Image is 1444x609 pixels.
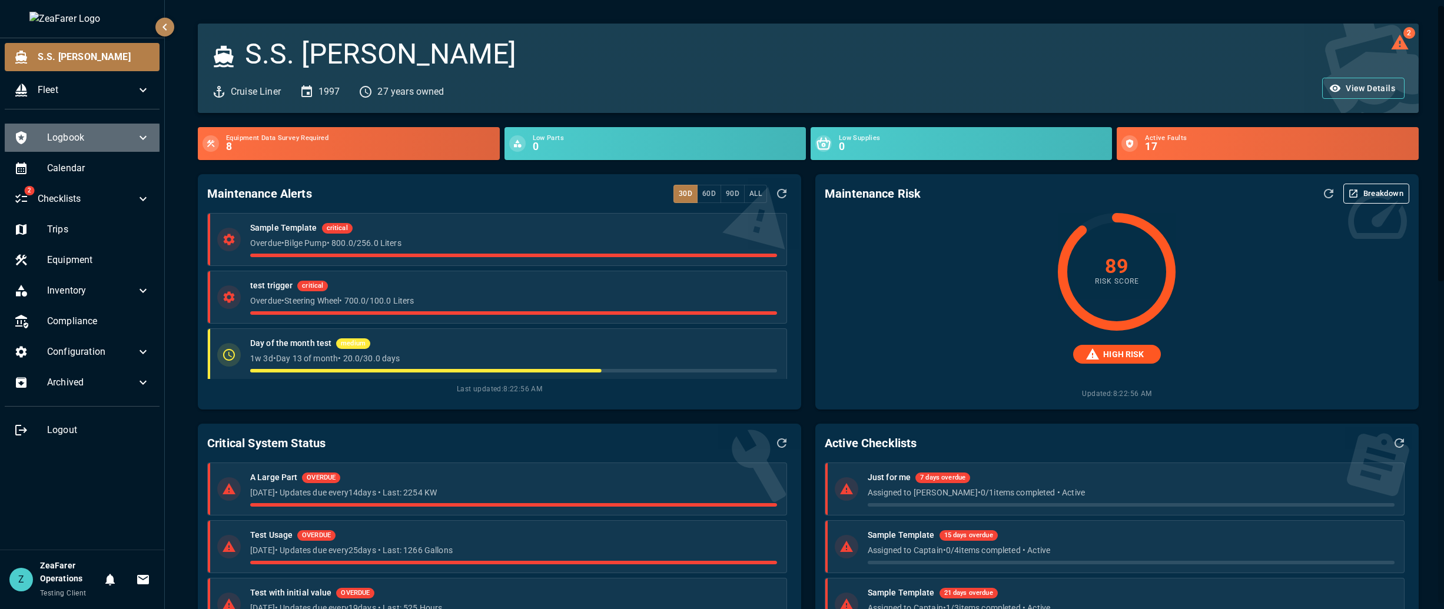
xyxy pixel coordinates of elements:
button: Notifications [98,568,122,591]
button: Refresh Data [772,184,792,204]
span: HIGH RISK [1096,348,1151,361]
span: Compliance [47,314,150,328]
h6: Maintenance Risk [825,184,921,203]
span: OVERDUE [336,588,374,598]
span: Logbook [47,131,136,145]
span: Low Parts [533,135,801,142]
p: [DATE] • Updates due every 14 days • Last: 2254 KW [250,487,777,498]
span: Logout [47,423,150,437]
span: Archived [47,375,136,390]
h6: Test with initial value [250,587,331,600]
span: Calendar [47,161,150,175]
span: 21 days overdue [940,588,998,598]
p: Assigned to Captain • 0 / 4 items completed • Active [868,544,1395,556]
p: Cruise Liner [231,85,281,99]
span: critical [322,224,353,234]
span: Checklists [38,192,136,206]
span: Risk Score [1095,276,1139,288]
h6: Active Checklists [825,434,917,452]
h6: test trigger [250,279,293,292]
div: Configuration [5,338,160,366]
p: Overdue • Steering Wheel • 700.0 / 100.0 Liters [250,295,777,307]
button: Refresh Assessment [1319,184,1339,204]
span: Last updated: 8:22:56 AM [207,384,792,395]
h6: Sample Template [868,587,935,600]
span: Configuration [47,345,136,359]
span: 7 days overdue [915,473,970,483]
button: Refresh Data [772,433,792,453]
button: View Details [1322,78,1405,99]
div: Inventory [5,277,160,305]
div: Calendar [5,154,160,182]
span: Inventory [47,284,136,298]
button: Invitations [131,568,155,591]
span: OVERDUE [302,473,340,483]
span: Equipment Data Survey Required [226,135,494,142]
span: Updated: 8:22:56 AM [1082,379,1151,400]
div: Logbook [5,124,160,152]
button: 30d [673,185,698,203]
p: 1w 3d • Day 13 of month • 20.0 / 30.0 days [250,352,777,364]
div: Z [9,568,33,591]
p: 1997 [318,85,340,99]
span: 2 [1403,27,1415,39]
h6: Sample Template [250,222,317,235]
h6: Sample Template [868,529,935,542]
span: medium [336,339,370,349]
span: S.S. [PERSON_NAME] [38,50,150,64]
div: Logout [5,416,160,444]
h6: 0 [533,142,801,152]
div: S.S. [PERSON_NAME] [5,43,160,71]
h6: A Large Part [250,471,297,484]
span: critical [297,281,328,291]
span: Fleet [38,83,136,97]
span: Active Faults [1145,135,1413,142]
h6: Test Usage [250,529,293,542]
span: Low Supplies [839,135,1107,142]
div: Archived [5,368,160,397]
div: Trips [5,215,160,244]
p: [DATE] • Updates due every 25 days • Last: 1266 Gallons [250,544,777,556]
h6: 17 [1145,142,1413,152]
p: 27 years owned [377,85,444,99]
div: Compliance [5,307,160,335]
h6: 8 [226,142,494,152]
button: All [744,185,767,203]
span: Equipment [47,253,150,267]
h6: 0 [839,142,1107,152]
span: 2 [24,186,34,195]
h6: Day of the month test [250,337,331,350]
span: Testing Client [40,589,87,597]
button: Breakdown [1343,184,1409,204]
div: 2Checklists [5,185,160,213]
img: ZeaFarer Logo [29,12,135,26]
div: Fleet [5,76,160,104]
h6: ZeaFarer Operations [40,560,98,585]
p: Overdue • Bilge Pump • 800.0 / 256.0 Liters [250,237,777,249]
h6: Just for me [868,471,911,484]
span: Trips [47,222,150,237]
h6: Critical System Status [207,434,326,452]
span: 15 days overdue [940,531,998,541]
span: OVERDUE [297,531,336,541]
button: 90d [721,185,745,203]
h3: S.S. [PERSON_NAME] [245,38,516,71]
div: Equipment [5,246,160,274]
button: 2 log alerts [1390,33,1409,52]
h4: 89 [1105,256,1129,276]
h6: Maintenance Alerts [207,184,312,203]
button: 60d [697,185,721,203]
p: Assigned to [PERSON_NAME] • 0 / 1 items completed • Active [868,487,1395,498]
button: Refresh Data [1389,433,1409,453]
